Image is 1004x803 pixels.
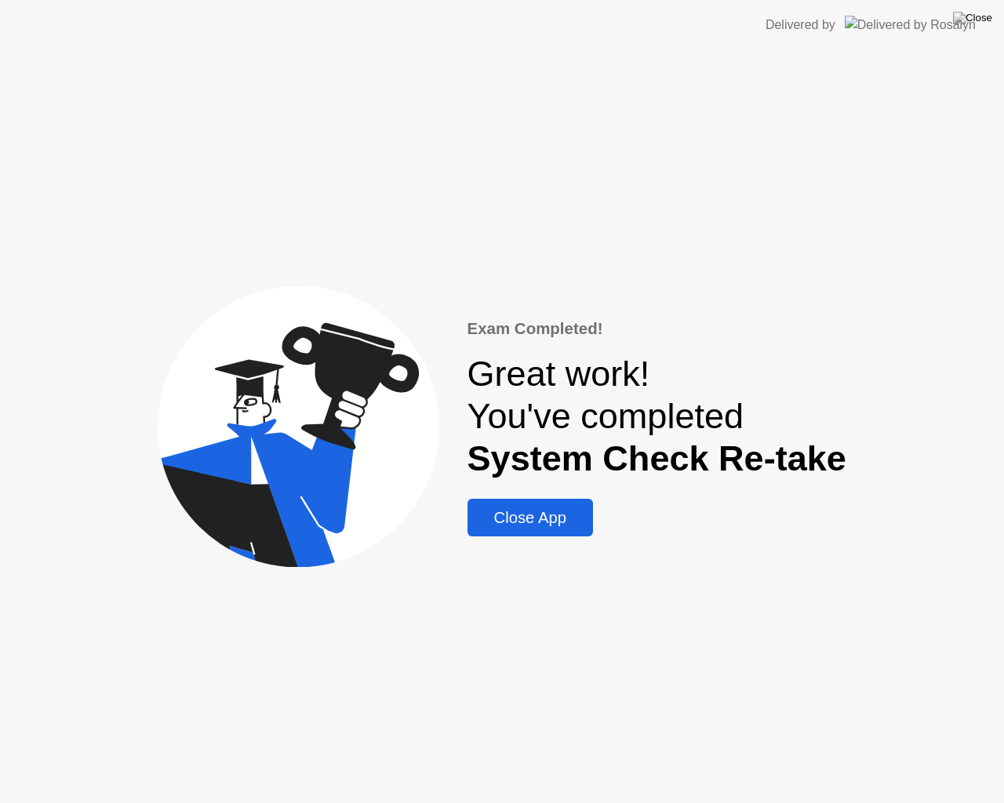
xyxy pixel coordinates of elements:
[845,16,976,34] img: Delivered by Rosalyn
[472,509,588,527] div: Close App
[467,353,846,480] div: Great work! You've completed
[467,499,593,536] button: Close App
[953,12,992,24] img: Close
[467,438,846,478] b: System Check Re-take
[467,317,846,341] div: Exam Completed!
[766,16,835,35] div: Delivered by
